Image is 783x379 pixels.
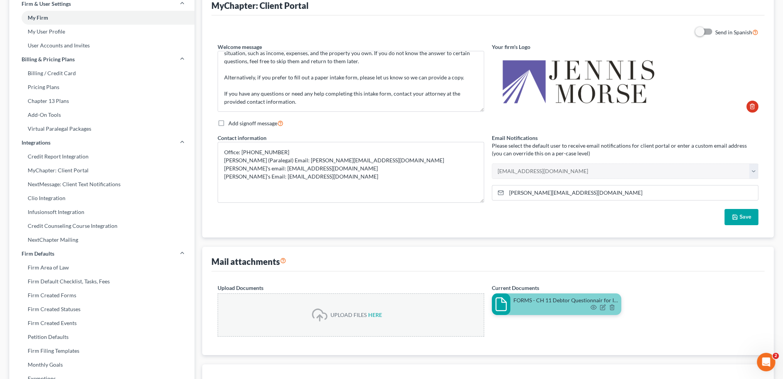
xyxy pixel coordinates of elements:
[9,233,194,247] a: NextChapter Mailing
[330,311,367,319] div: UPLOAD FILES
[9,275,194,288] a: Firm Default Checklist, Tasks, Fees
[218,134,267,142] label: Contact information
[9,316,194,330] a: Firm Created Events
[492,142,758,157] p: Please select the default user to receive email notifications for client portal or enter a custom...
[22,56,75,63] span: Billing & Pricing Plans
[9,25,194,39] a: My User Profile
[9,150,194,163] a: Credit Report Integration
[9,205,194,219] a: Infusionsoft Integration
[9,66,194,80] a: Billing / Credit Card
[715,29,752,35] span: Send in Spanish
[22,139,50,147] span: Integrations
[9,11,194,25] a: My Firm
[773,353,779,359] span: 2
[492,134,538,142] label: Email Notifications
[506,185,758,200] input: Enter email...
[9,344,194,358] a: Firm Filing Templates
[9,80,194,94] a: Pricing Plans
[228,120,277,126] span: Add signoff message
[9,122,194,136] a: Virtual Paralegal Packages
[757,353,775,371] iframe: Intercom live chat
[9,261,194,275] a: Firm Area of Law
[513,296,618,304] div: FORMS - CH 11 Debtor Questionnair for Individuals-pdf
[492,51,663,113] img: cf1b31d2-6f4e-4cd4-91ed-1aa50c60b64f.png
[9,108,194,122] a: Add-On Tools
[9,358,194,372] a: Monthly Goals
[218,43,262,51] label: Welcome message
[9,330,194,344] a: Petition Defaults
[9,163,194,177] a: MyChapter: Client Portal
[9,191,194,205] a: Clio Integration
[9,219,194,233] a: Credit Counseling Course Integration
[9,247,194,261] a: Firm Defaults
[9,177,194,191] a: NextMessage: Client Text Notifications
[22,250,54,258] span: Firm Defaults
[211,256,286,267] div: Mail attachments
[492,284,539,292] label: Current Documents
[9,94,194,108] a: Chapter 13 Plans
[9,136,194,150] a: Integrations
[218,284,263,292] label: Upload Documents
[9,52,194,66] a: Billing & Pricing Plans
[9,302,194,316] a: Firm Created Statuses
[9,39,194,52] a: User Accounts and Invites
[9,288,194,302] a: Firm Created Forms
[492,43,530,51] label: Your firm's Logo
[724,209,758,225] button: Save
